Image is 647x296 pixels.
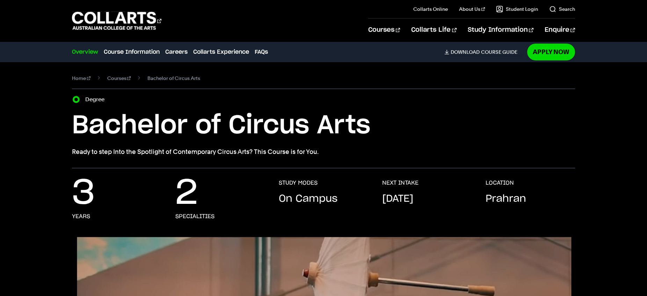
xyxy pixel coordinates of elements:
label: Degree [85,95,109,104]
a: Study Information [468,18,533,42]
a: Collarts Life [411,18,456,42]
h3: specialities [175,213,215,220]
h3: STUDY MODES [279,179,318,186]
h1: Bachelor of Circus Arts [72,110,575,141]
span: Download [451,49,480,55]
h3: NEXT INTAKE [382,179,419,186]
a: Apply Now [527,44,575,60]
a: DownloadCourse Guide [444,49,523,55]
p: 2 [175,179,198,207]
a: Course Information [104,48,160,56]
p: Prahran [486,192,526,206]
p: Ready to step Into the Spotlight of Contemporary Circus Arts? This Course is for You. [72,147,575,157]
div: Go to homepage [72,11,161,31]
span: Bachelor of Circus Arts [147,73,200,83]
p: On Campus [279,192,337,206]
a: Overview [72,48,98,56]
a: Careers [165,48,188,56]
a: Collarts Experience [193,48,249,56]
a: FAQs [255,48,268,56]
a: Search [549,6,575,13]
h3: years [72,213,90,220]
a: Home [72,73,90,83]
a: Collarts Online [413,6,448,13]
h3: LOCATION [486,179,514,186]
p: [DATE] [382,192,413,206]
a: Courses [368,18,400,42]
a: Enquire [545,18,575,42]
a: Student Login [496,6,538,13]
p: 3 [72,179,95,207]
a: About Us [459,6,485,13]
a: Courses [107,73,131,83]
